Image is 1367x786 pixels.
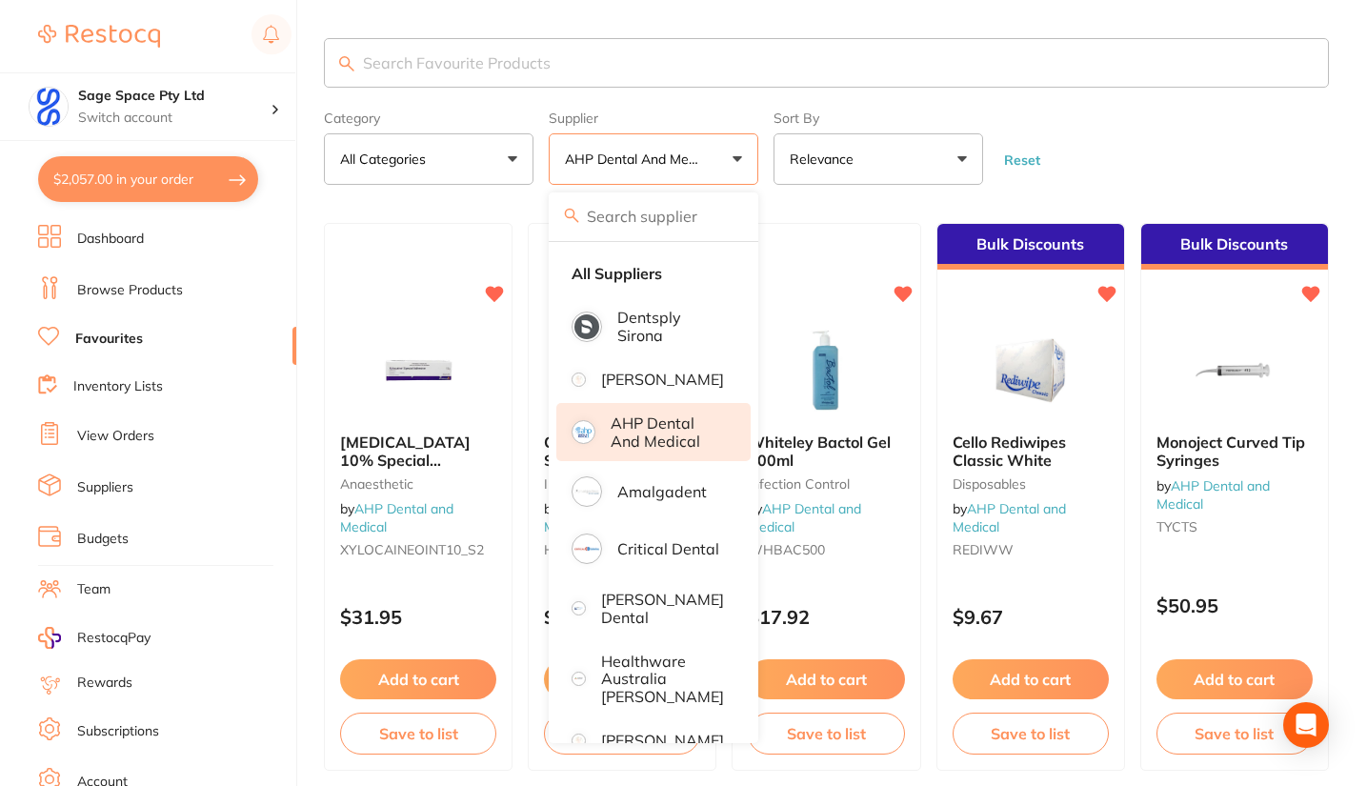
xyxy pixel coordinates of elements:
[544,433,700,469] b: OPG Bite Block Sleeve
[574,536,599,561] img: Critical Dental
[356,323,480,418] img: Xylocaine 10% Special Adhesive
[38,25,160,48] img: Restocq Logo
[556,253,751,293] li: Clear selection
[572,265,662,282] strong: All Suppliers
[617,540,719,557] p: Critical Dental
[574,423,593,441] img: AHP Dental and Medical
[764,323,888,418] img: Whiteley Bactol Gel 500ml
[1141,224,1328,270] div: Bulk Discounts
[748,500,861,534] a: AHP Dental and Medical
[324,111,533,126] label: Category
[78,109,271,128] p: Switch account
[790,150,861,169] p: Relevance
[1173,323,1297,418] img: Monoject Curved Tip Syringes
[1156,433,1305,469] span: Monoject Curved Tip Syringes
[77,281,183,300] a: Browse Products
[1156,518,1197,535] span: TYCTS
[574,604,583,613] img: Erskine Dental
[340,500,453,534] span: by
[77,478,133,497] a: Suppliers
[1156,659,1313,699] button: Add to cart
[1156,477,1270,512] a: AHP Dental and Medical
[748,433,891,469] span: Whiteley Bactol Gel 500ml
[73,377,163,396] a: Inventory Lists
[601,732,724,749] p: [PERSON_NAME]
[1156,433,1313,469] b: Monoject Curved Tip Syringes
[574,736,583,745] img: Henry Schein Halas
[774,133,983,185] button: Relevance
[544,500,657,534] a: AHP Dental and Medical
[75,330,143,349] a: Favourites
[1156,595,1313,616] p: $50.95
[748,476,904,492] small: infection control
[324,38,1329,88] input: Search Favourite Products
[601,371,724,388] p: [PERSON_NAME]
[340,476,496,492] small: anaesthetic
[38,627,151,649] a: RestocqPay
[565,150,710,169] p: AHP Dental and Medical
[998,151,1046,169] button: Reset
[340,659,496,699] button: Add to cart
[544,606,700,628] p: $16.02
[549,133,758,185] button: AHP Dental and Medical
[601,591,724,626] p: [PERSON_NAME] Dental
[324,133,533,185] button: All Categories
[544,541,583,558] span: HOPG
[953,659,1109,699] button: Add to cart
[953,541,1014,558] span: REDIWW
[544,433,653,469] span: OPG Bite Block Sleeve
[574,479,599,504] img: Amalgadent
[340,433,471,487] span: [MEDICAL_DATA] 10% Special Adhesive
[748,713,904,755] button: Save to list
[953,500,1066,534] a: AHP Dental and Medical
[78,87,271,106] h4: Sage Space Pty Ltd
[544,500,657,534] span: by
[340,713,496,755] button: Save to list
[748,541,825,558] span: WHBAC500
[30,88,68,126] img: Sage Space Pty Ltd
[953,500,1066,534] span: by
[340,606,496,628] p: $31.95
[611,414,724,450] p: AHP Dental and Medical
[574,675,583,683] img: Healthware Australia Ridley
[38,627,61,649] img: RestocqPay
[969,323,1093,418] img: Cello Rediwipes Classic White
[953,606,1109,628] p: $9.67
[748,606,904,628] p: $17.92
[953,433,1066,469] span: Cello Rediwipes Classic White
[1156,477,1270,512] span: by
[574,314,599,339] img: Dentsply Sirona
[549,192,758,240] input: Search supplier
[544,713,700,755] button: Save to list
[617,309,724,344] p: Dentsply Sirona
[574,375,583,384] img: Adam Dental
[77,580,111,599] a: Team
[340,541,484,558] span: XYLOCAINEOINT10_S2
[340,433,496,469] b: Xylocaine 10% Special Adhesive
[1283,702,1329,748] div: Open Intercom Messenger
[748,659,904,699] button: Add to cart
[601,653,724,705] p: Healthware Australia [PERSON_NAME]
[617,483,707,500] p: Amalgadent
[544,659,700,699] button: Add to cart
[953,713,1109,755] button: Save to list
[937,224,1124,270] div: Bulk Discounts
[38,156,258,202] button: $2,057.00 in your order
[77,674,132,693] a: Rewards
[953,433,1109,469] b: Cello Rediwipes Classic White
[953,476,1109,492] small: disposables
[549,111,758,126] label: Supplier
[77,629,151,648] span: RestocqPay
[38,14,160,58] a: Restocq Logo
[77,230,144,249] a: Dashboard
[340,500,453,534] a: AHP Dental and Medical
[77,427,154,446] a: View Orders
[77,722,159,741] a: Subscriptions
[77,530,129,549] a: Budgets
[1156,713,1313,755] button: Save to list
[748,500,861,534] span: by
[748,433,904,469] b: Whiteley Bactol Gel 500ml
[544,476,700,492] small: infection control
[340,150,433,169] p: All Categories
[774,111,983,126] label: Sort By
